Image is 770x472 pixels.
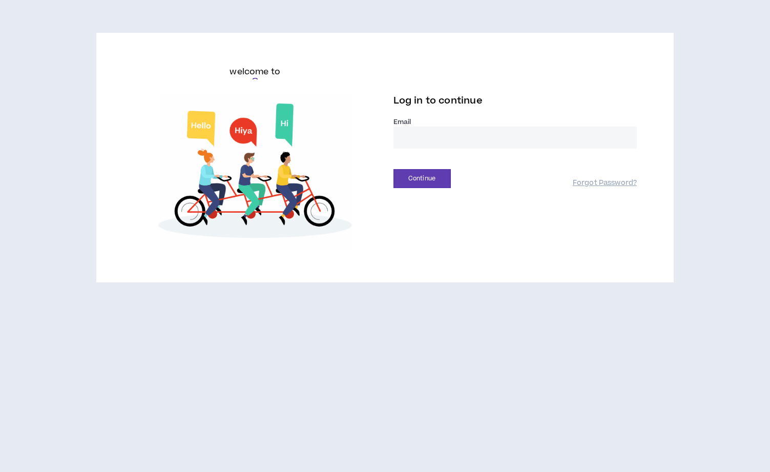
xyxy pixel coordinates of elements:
[393,169,451,188] button: Continue
[393,117,637,127] label: Email
[133,95,377,250] img: Welcome to Wripple
[230,66,280,78] h6: welcome to
[393,94,483,107] span: Log in to continue
[573,178,637,188] a: Forgot Password?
